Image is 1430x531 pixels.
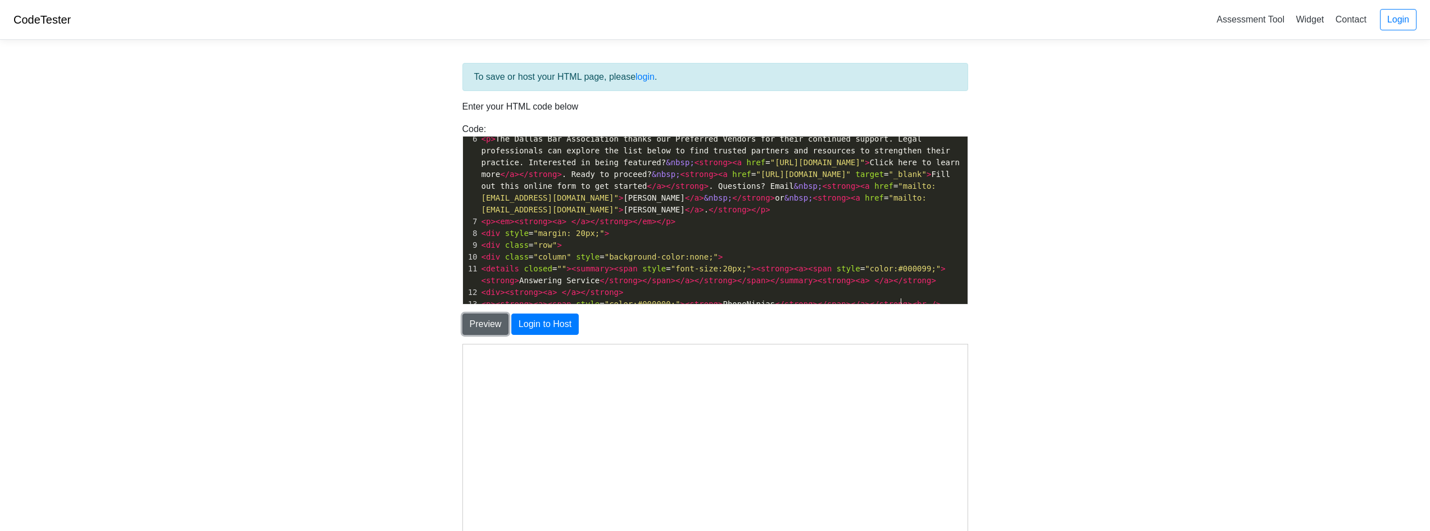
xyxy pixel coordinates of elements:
div: 10 [463,251,479,263]
span: a [737,158,742,167]
a: CodeTester [13,13,71,26]
span: ></ [689,276,703,285]
span: >< [855,181,865,190]
span: span [747,276,766,285]
span: </ [775,299,784,308]
span: >< [566,264,576,273]
span: < [482,134,486,143]
span: br [917,299,927,308]
span: strong [784,299,813,308]
span: > [557,240,561,249]
span: < [680,170,685,179]
a: Widget [1291,10,1328,29]
span: < [482,252,486,261]
span: > [770,193,775,202]
span: > [704,181,709,190]
span: strong [500,299,529,308]
span: p [486,217,491,226]
span: = = = Answering Service [482,264,946,285]
div: 8 [463,228,479,239]
span: </ [732,193,742,202]
span: strong [510,288,538,297]
span: style [576,299,600,308]
span: The Dallas Bar Association thanks our Preferred Vendors for their continued support. Legal profes... [482,134,965,214]
span: >< [728,158,737,167]
span: ></ [865,299,879,308]
span: p [486,134,491,143]
span: strong [529,170,557,179]
span: strong [685,170,714,179]
span: span [552,299,571,308]
span: > [491,134,495,143]
span: a [685,276,689,285]
span: >< [803,264,813,273]
span: > [557,170,561,179]
span: a [855,193,860,202]
span: strong [600,217,628,226]
span: a [865,181,869,190]
span: href [747,158,766,167]
span: a [548,288,552,297]
span: div [486,240,500,249]
span: ></ [515,170,529,179]
a: Contact [1331,10,1371,29]
button: Login to Host [511,314,579,335]
span: strong [879,299,908,308]
span: strong [818,193,846,202]
span: > [605,229,609,238]
span: &nbsp; [784,193,813,202]
p: Enter your HTML code below [462,100,968,114]
span: >< [851,276,860,285]
span: details [486,264,519,273]
span: > [699,193,703,202]
span: > [699,205,703,214]
span: em [500,217,510,226]
span: "margin: 20px;" [533,229,604,238]
span: href [874,181,893,190]
span: < [482,299,486,308]
span: > [865,158,869,167]
span: </ [685,193,694,202]
span: > [865,276,869,285]
span: span [652,276,671,285]
span: ></ [747,205,761,214]
span: </ [571,217,581,226]
span: &nbsp; [652,170,680,179]
div: 9 [463,239,479,251]
span: < [482,264,486,273]
span: p [486,299,491,308]
span: ></ [889,276,903,285]
span: strong [704,276,733,285]
div: 11 [463,263,479,275]
span: strong [742,193,770,202]
span: > [552,288,557,297]
span: </ [562,288,571,297]
span: /> [931,299,941,308]
span: "[URL][DOMAIN_NAME]" [770,158,865,167]
span: = [482,229,610,238]
span: < [822,181,827,190]
span: </ [874,276,884,285]
span: a [884,276,888,285]
span: strong [590,288,619,297]
span: a [656,181,661,190]
span: ></ [576,288,590,297]
span: style [576,252,600,261]
span: a [510,170,514,179]
span: >< [714,170,723,179]
span: &nbsp; [704,193,733,202]
span: strong [609,276,638,285]
span: &nbsp; [794,181,823,190]
div: 7 [463,216,479,228]
span: >< [491,299,500,308]
span: < [482,240,486,249]
span: ></ [765,276,779,285]
span: >< [529,299,538,308]
span: = [482,240,562,249]
span: ></ [671,276,685,285]
span: >< [609,264,619,273]
span: ></ [661,181,675,190]
span: >< [813,276,823,285]
span: p [666,217,670,226]
span: "column" [533,252,571,261]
